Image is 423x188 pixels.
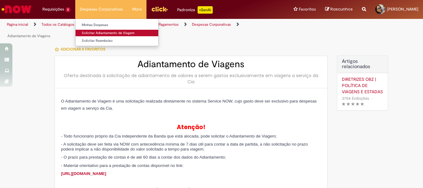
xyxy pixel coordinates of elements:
[42,6,64,12] span: Requisições
[61,99,317,111] span: O Adiantamento de Viagem é uma solicitação realizada diretamente no sistema Service NOW, cujo gas...
[342,59,383,70] h3: Artigos relacionados
[7,22,28,27] a: Página inicial
[76,22,158,28] a: Minhas Despesas
[132,6,142,12] span: More
[342,96,369,101] span: 3754 Exibições
[5,19,277,42] ul: Trilhas de página
[192,22,231,27] a: Despesas Corporativas
[55,43,109,56] button: Adicionar a Favoritos
[65,7,71,12] span: 2
[61,72,321,85] div: Oferta destinada à solicitação de adiantamento de valores a serem gastos exclusivamente em viagen...
[177,123,205,131] span: Atenção!
[80,6,123,12] span: Despesas Corporativas
[61,155,226,160] span: - O prazo para prestação de contas é de até 60 dias a contar dos dados do Adiantamento;
[198,6,213,14] p: +GenAi
[61,171,106,176] a: [URL][DOMAIN_NAME]
[61,163,184,168] span: - Material orientativo para a prestação de contas disponível no link:
[41,22,74,27] a: Todos os Catálogos
[1,3,33,15] img: ServiceNow
[387,7,418,12] span: [PERSON_NAME]
[61,59,321,69] h2: Adiantamento de Viagens
[7,33,50,38] a: Adiantamento de Viagens
[325,7,353,12] a: Rascunhos
[76,37,158,44] a: Solicitar Reembolso
[61,142,308,151] span: - A solicitação deve ser feita via NOW com antecedência mínima de 7 dias útil para contar a data ...
[76,30,158,37] a: Solicitar Adiantamento de Viagem
[151,4,168,14] img: click_logo_yellow_360x200.png
[330,6,353,12] span: Rascunhos
[370,94,374,103] span: •
[299,6,316,12] span: Favoritos
[61,47,105,52] span: Adicionar a Favoritos
[61,134,277,138] span: - Todo funcionário próprio da Cia independente da Banda que está alocada, pode solicitar o Adiant...
[177,6,213,14] div: Padroniza
[75,19,159,46] ul: Despesas Corporativas
[342,76,383,95] a: DIRETRIZES OBZ | POLÍTICA DE VIAGENS E ESTADAS
[159,22,179,27] a: Pagamentos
